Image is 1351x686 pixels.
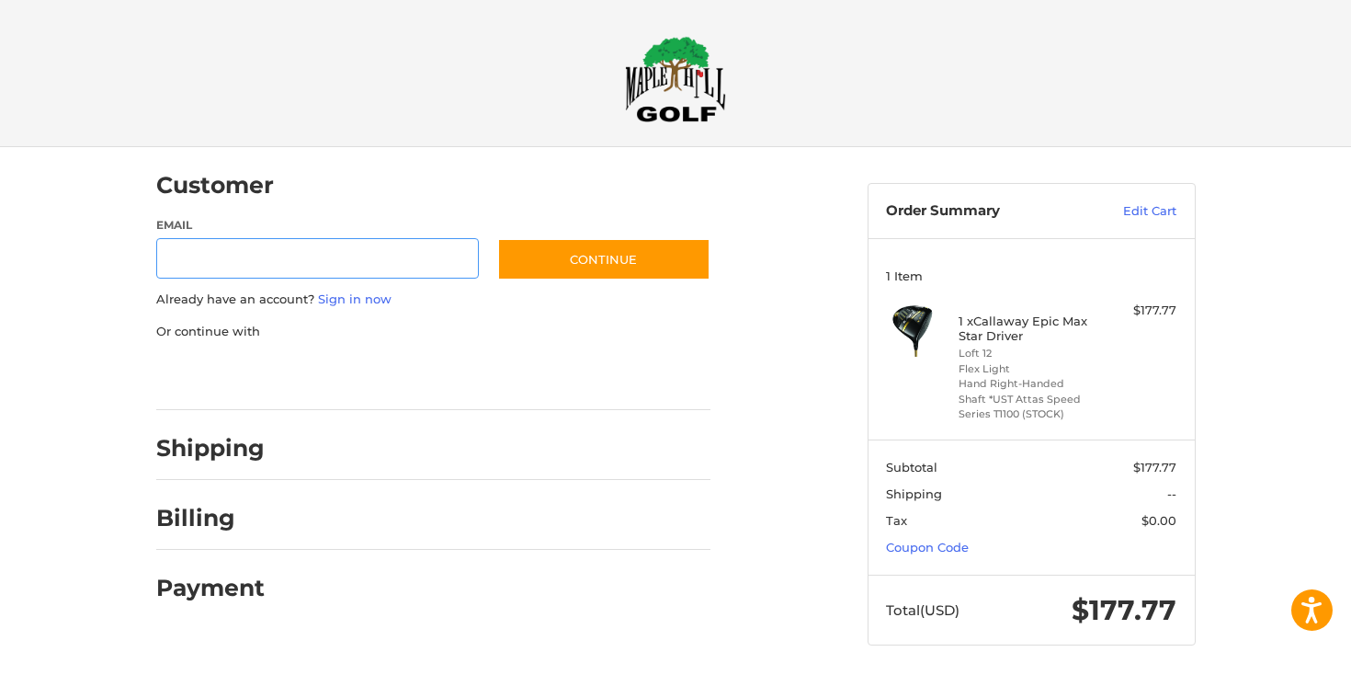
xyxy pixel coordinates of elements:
[1084,202,1176,221] a: Edit Cart
[959,376,1099,392] li: Hand Right-Handed
[625,36,726,122] img: Maple Hill Golf
[156,171,274,200] h2: Customer
[156,504,264,532] h2: Billing
[1141,513,1176,528] span: $0.00
[959,314,1099,344] h4: 1 x Callaway Epic Max Star Driver
[886,202,1084,221] h3: Order Summary
[156,574,265,602] h2: Payment
[156,217,480,234] label: Email
[1199,636,1351,686] iframe: Google Customer Reviews
[886,540,969,555] a: Coupon Code
[886,601,959,619] span: Total (USD)
[959,361,1099,377] li: Flex Light
[461,359,599,392] iframe: PayPal-venmo
[318,292,392,306] a: Sign in now
[306,359,444,392] iframe: PayPal-paylater
[1072,593,1176,627] span: $177.77
[1167,486,1176,501] span: --
[156,434,265,463] h2: Shipping
[886,513,907,528] span: Tax
[886,269,1176,283] h3: 1 Item
[959,392,1099,422] li: Shaft *UST Attas Speed Series T1100 (STOCK)
[1104,302,1176,320] div: $177.77
[497,238,710,280] button: Continue
[959,346,1099,361] li: Loft 12
[1133,460,1176,474] span: $177.77
[886,460,937,474] span: Subtotal
[886,486,942,501] span: Shipping
[150,359,288,392] iframe: PayPal-paypal
[156,291,710,309] p: Already have an account?
[156,323,710,341] p: Or continue with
